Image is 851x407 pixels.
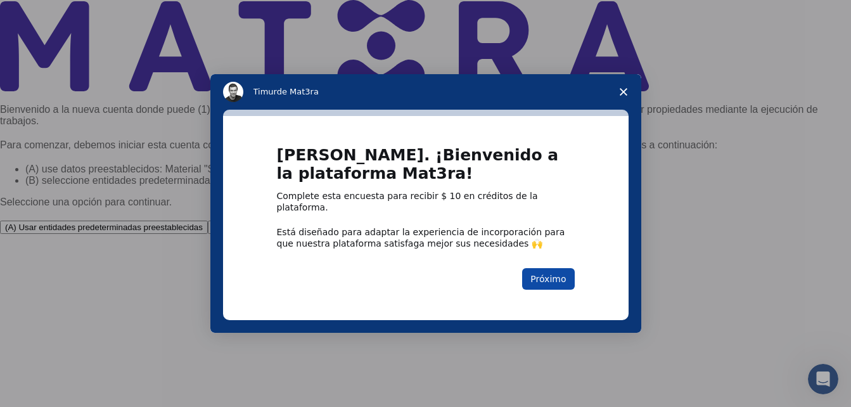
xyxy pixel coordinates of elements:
[522,268,574,290] button: Próximo
[277,87,319,96] span: de Mat3ra
[25,9,70,20] span: Soporte
[606,74,641,110] span: Cerrar encuesta
[223,82,243,102] img: Imagen de perfil de Timur
[277,190,575,213] div: Complete esta encuesta para recibir $ 10 en créditos de la plataforma.
[277,146,575,190] h1: [PERSON_NAME]. ¡Bienvenido a la plataforma Mat3ra!
[277,226,575,249] div: Está diseñado para adaptar la experiencia de incorporación para que nuestra plataforma satisfaga ...
[253,87,277,96] span: Timur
